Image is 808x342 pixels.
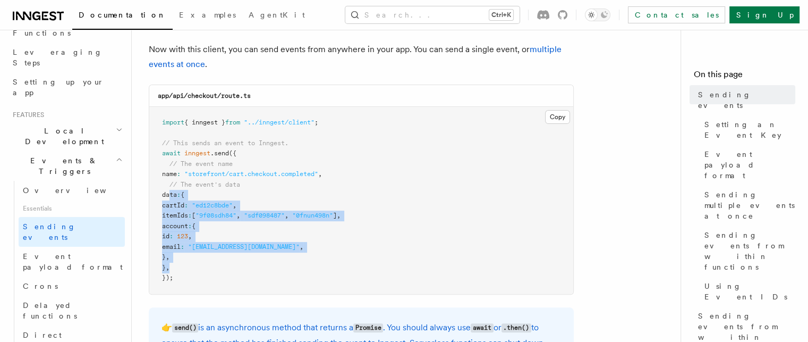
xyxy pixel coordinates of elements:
[244,119,314,126] span: "../inngest/client"
[700,277,795,306] a: Using Event IDs
[162,232,169,240] span: id
[19,181,125,200] a: Overview
[353,323,383,332] code: Promise
[244,212,285,219] span: "sdf098487"
[173,3,242,29] a: Examples
[72,3,173,30] a: Documentation
[162,212,188,219] span: itemIds
[8,111,44,119] span: Features
[314,119,318,126] span: ;
[13,78,104,97] span: Setting up your app
[188,232,192,240] span: ,
[79,11,166,19] span: Documentation
[501,323,531,332] code: .then()
[337,212,341,219] span: ,
[195,212,236,219] span: "9f08sdh84"
[19,277,125,296] a: Crons
[698,89,795,111] span: Sending events
[188,243,300,251] span: "[EMAIL_ADDRESS][DOMAIN_NAME]"
[8,126,116,147] span: Local Development
[162,119,184,126] span: import
[233,202,236,209] span: ,
[729,6,800,23] a: Sign Up
[192,212,195,219] span: [
[192,222,195,230] span: {
[162,274,173,281] span: });
[184,202,188,209] span: :
[19,217,125,247] a: Sending events
[700,145,795,185] a: Event payload format
[225,119,240,126] span: from
[8,72,125,102] a: Setting up your app
[181,243,184,251] span: :
[300,243,303,251] span: ,
[177,191,181,198] span: :
[23,222,76,241] span: Sending events
[19,200,125,217] span: Essentials
[700,226,795,277] a: Sending events from within functions
[158,92,251,99] code: app/api/checkout/route.ts
[172,323,198,332] code: send()
[23,186,132,195] span: Overview
[545,110,570,124] button: Copy
[181,191,184,198] span: {
[210,149,229,157] span: .send
[19,247,125,277] a: Event payload format
[704,189,795,221] span: Sending multiple events at once
[489,10,513,20] kbd: Ctrl+K
[184,170,318,178] span: "storefront/cart.checkout.completed"
[236,212,240,219] span: ,
[19,296,125,326] a: Delayed functions
[704,281,795,302] span: Using Event IDs
[184,149,210,157] span: inngest
[169,160,233,168] span: // The event name
[162,191,177,198] span: data
[177,170,181,178] span: :
[700,115,795,145] a: Setting an Event Key
[8,155,116,177] span: Events & Triggers
[23,282,58,290] span: Crons
[192,202,233,209] span: "ed12c8bde"
[162,170,177,178] span: name
[169,232,173,240] span: :
[704,119,795,140] span: Setting an Event Key
[704,230,795,272] span: Sending events from within functions
[169,181,240,188] span: // The event's data
[166,264,169,271] span: ,
[628,6,725,23] a: Contact sales
[249,11,305,19] span: AgentKit
[188,212,192,219] span: :
[162,139,288,147] span: // This sends an event to Inngest.
[8,151,125,181] button: Events & Triggers
[162,222,188,230] span: account
[23,252,123,271] span: Event payload format
[242,3,311,29] a: AgentKit
[704,149,795,181] span: Event payload format
[179,11,236,19] span: Examples
[694,85,795,115] a: Sending events
[8,121,125,151] button: Local Development
[166,253,169,261] span: ,
[13,48,103,67] span: Leveraging Steps
[162,253,166,261] span: }
[229,149,236,157] span: ({
[23,301,77,320] span: Delayed functions
[149,42,574,72] p: Now with this client, you can send events from anywhere in your app. You can send a single event,...
[285,212,288,219] span: ,
[162,202,184,209] span: cartId
[162,264,166,271] span: }
[184,119,225,126] span: { inngest }
[471,323,493,332] code: await
[149,44,562,69] a: multiple events at once
[318,170,322,178] span: ,
[333,212,337,219] span: ]
[694,68,795,85] h4: On this page
[700,185,795,226] a: Sending multiple events at once
[162,149,181,157] span: await
[8,43,125,72] a: Leveraging Steps
[292,212,333,219] span: "0fnun498n"
[177,232,188,240] span: 123
[345,6,520,23] button: Search...Ctrl+K
[188,222,192,230] span: :
[162,243,181,251] span: email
